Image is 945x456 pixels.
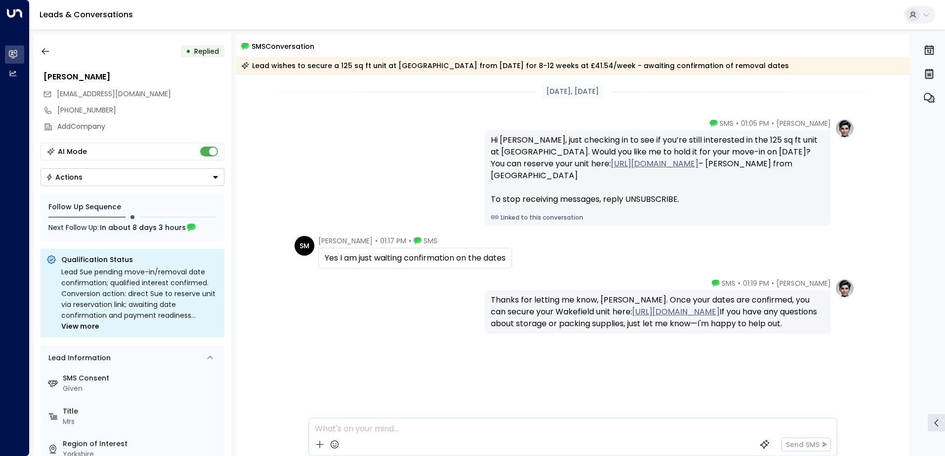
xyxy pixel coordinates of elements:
[46,173,83,182] div: Actions
[632,306,720,318] a: [URL][DOMAIN_NAME]
[741,118,769,128] span: 01:05 PM
[41,168,224,186] button: Actions
[48,222,216,233] div: Next Follow Up:
[491,294,825,330] div: Thanks for letting me know, [PERSON_NAME]. Once your dates are confirmed, you can secure your Wak...
[424,236,437,246] span: SMS
[43,71,224,83] div: [PERSON_NAME]
[772,118,774,128] span: •
[58,147,87,156] div: AI Mode
[194,46,219,56] span: Replied
[63,383,220,394] div: Given
[57,89,171,99] span: susansparks@hotmail.co.uk
[772,278,774,288] span: •
[100,222,186,233] span: In about 8 days 3 hours
[41,168,224,186] div: Button group with a nested menu
[57,121,224,132] div: AddCompany
[295,236,314,256] div: SM
[241,61,789,71] div: Lead wishes to secure a 125 sq ft unit at [GEOGRAPHIC_DATA] from [DATE] for 8-12 weeks at £41.54/...
[738,278,740,288] span: •
[57,89,171,99] span: [EMAIL_ADDRESS][DOMAIN_NAME]
[63,439,220,449] label: Region of Interest
[186,42,191,60] div: •
[491,213,825,222] a: Linked to this conversation
[776,278,831,288] span: [PERSON_NAME]
[63,406,220,417] label: Title
[491,134,825,205] div: Hi [PERSON_NAME], just checking in to see if you’re still interested in the 125 sq ft unit at [GE...
[736,118,738,128] span: •
[63,373,220,383] label: SMS Consent
[61,266,218,332] div: Lead Sue pending move-in/removal date confirmation; qualified interest confirmed. Conversion acti...
[743,278,769,288] span: 01:19 PM
[318,236,373,246] span: [PERSON_NAME]
[776,118,831,128] span: [PERSON_NAME]
[380,236,406,246] span: 01:17 PM
[45,353,111,363] div: Lead Information
[63,417,220,427] div: Mrs
[835,278,855,298] img: profile-logo.png
[835,118,855,138] img: profile-logo.png
[722,278,735,288] span: SMS
[720,118,733,128] span: SMS
[61,321,99,332] span: View more
[252,40,314,52] span: SMS Conversation
[611,158,698,170] a: [URL][DOMAIN_NAME]
[375,236,378,246] span: •
[542,84,603,99] div: [DATE], [DATE]
[57,105,224,115] div: [PHONE_NUMBER]
[40,9,133,20] a: Leads & Conversations
[48,202,216,212] div: Follow Up Sequence
[325,252,506,264] div: Yes I am just waiting confirmation on the dates
[61,255,218,265] p: Qualification Status
[409,236,411,246] span: •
